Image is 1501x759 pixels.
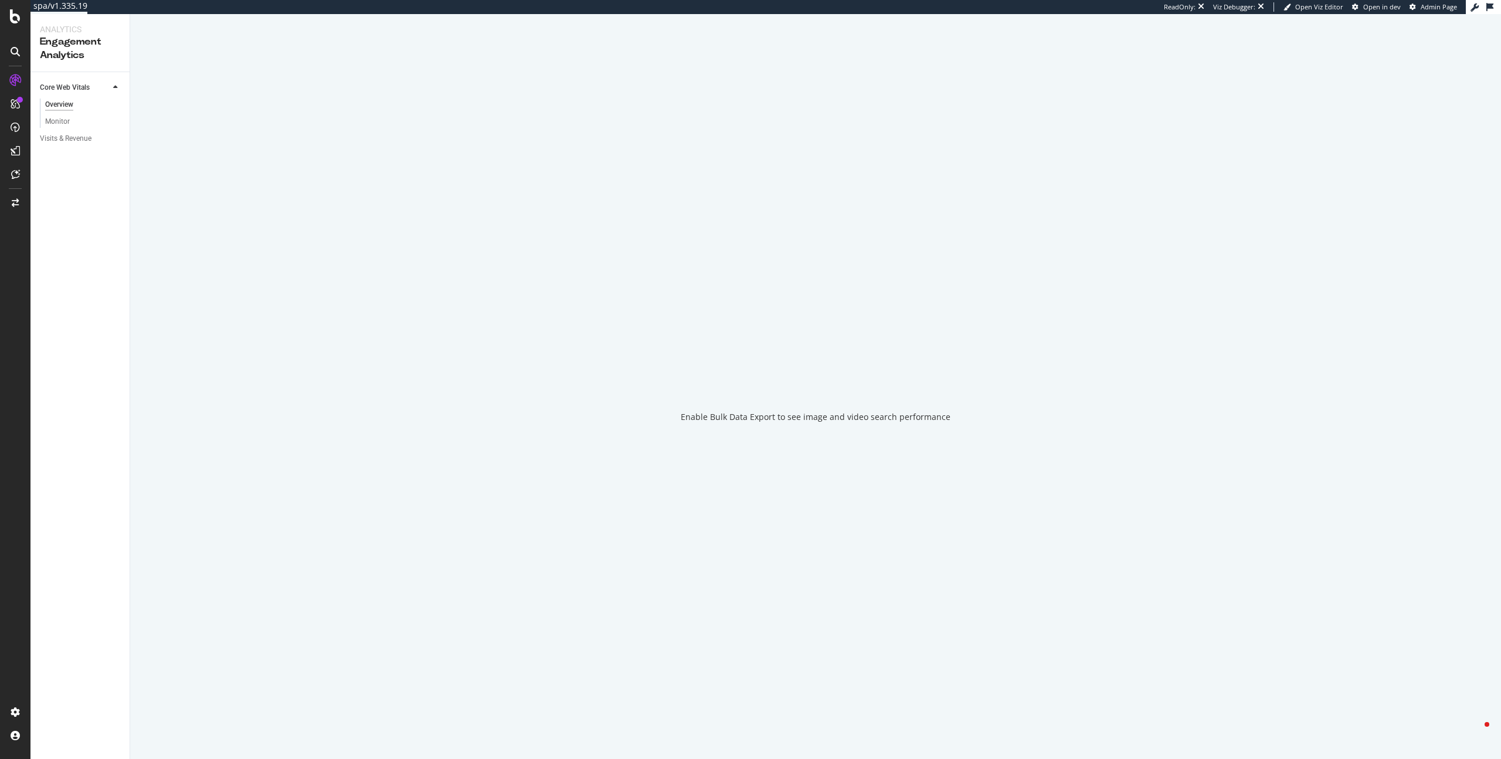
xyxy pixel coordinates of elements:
div: Core Web Vitals [40,82,90,94]
div: Visits & Revenue [40,133,91,145]
a: Visits & Revenue [40,133,121,145]
div: Analytics [40,23,120,35]
div: Monitor [45,116,70,128]
a: Core Web Vitals [40,82,110,94]
a: Overview [45,99,121,111]
a: Open Viz Editor [1283,2,1343,12]
div: Enable Bulk Data Export to see image and video search performance [681,411,950,423]
span: Open in dev [1363,2,1401,11]
a: Open in dev [1352,2,1401,12]
div: animation [773,350,858,392]
div: Engagement Analytics [40,35,120,62]
a: Monitor [45,116,121,128]
a: Admin Page [1410,2,1457,12]
span: Open Viz Editor [1295,2,1343,11]
div: Overview [45,99,73,111]
span: Admin Page [1421,2,1457,11]
div: Viz Debugger: [1213,2,1255,12]
div: ReadOnly: [1164,2,1196,12]
iframe: Intercom live chat [1461,719,1489,747]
